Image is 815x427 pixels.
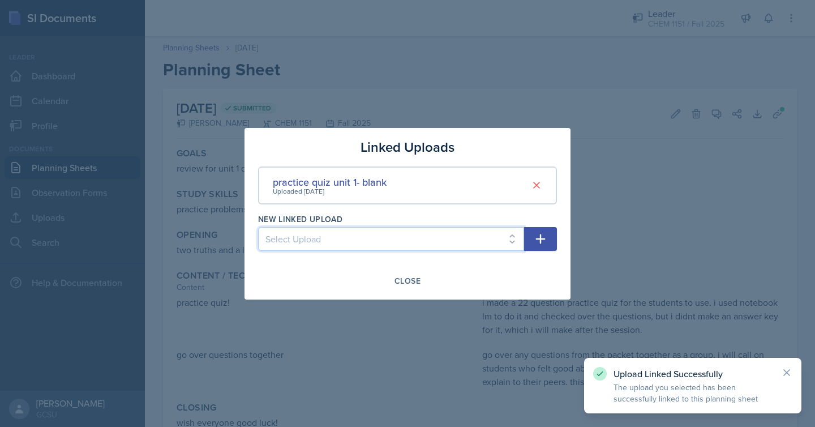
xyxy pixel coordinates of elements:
[614,368,772,379] p: Upload Linked Successfully
[614,382,772,404] p: The upload you selected has been successfully linked to this planning sheet
[361,137,454,157] h3: Linked Uploads
[387,271,428,291] button: Close
[273,186,387,197] div: Uploaded [DATE]
[273,174,387,190] div: practice quiz unit 1- blank
[394,276,421,285] div: Close
[258,213,342,225] label: New Linked Upload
